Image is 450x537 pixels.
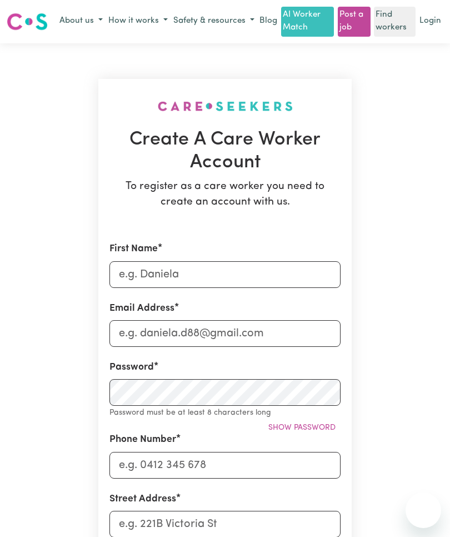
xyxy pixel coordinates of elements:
a: Find workers [374,7,416,37]
button: About us [57,12,106,31]
a: AI Worker Match [281,7,334,37]
p: To register as a care worker you need to create an account with us. [109,179,341,211]
h1: Create A Care Worker Account [109,129,341,175]
button: How it works [106,12,171,31]
button: Safety & resources [171,12,257,31]
small: Password must be at least 8 characters long [109,409,271,417]
a: Login [417,13,443,30]
iframe: Button to launch messaging window [406,493,441,528]
input: e.g. 0412 345 678 [109,452,341,479]
input: e.g. Daniela [109,261,341,288]
img: Careseekers logo [7,12,48,32]
input: e.g. daniela.d88@gmail.com [109,320,341,347]
label: Password [109,360,154,375]
a: Careseekers logo [7,9,48,34]
a: Post a job [338,7,371,37]
label: First Name [109,242,158,256]
label: Street Address [109,492,176,506]
button: Show password [263,419,341,436]
a: Blog [257,13,279,30]
label: Email Address [109,301,174,316]
label: Phone Number [109,432,176,447]
span: Show password [268,424,336,432]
